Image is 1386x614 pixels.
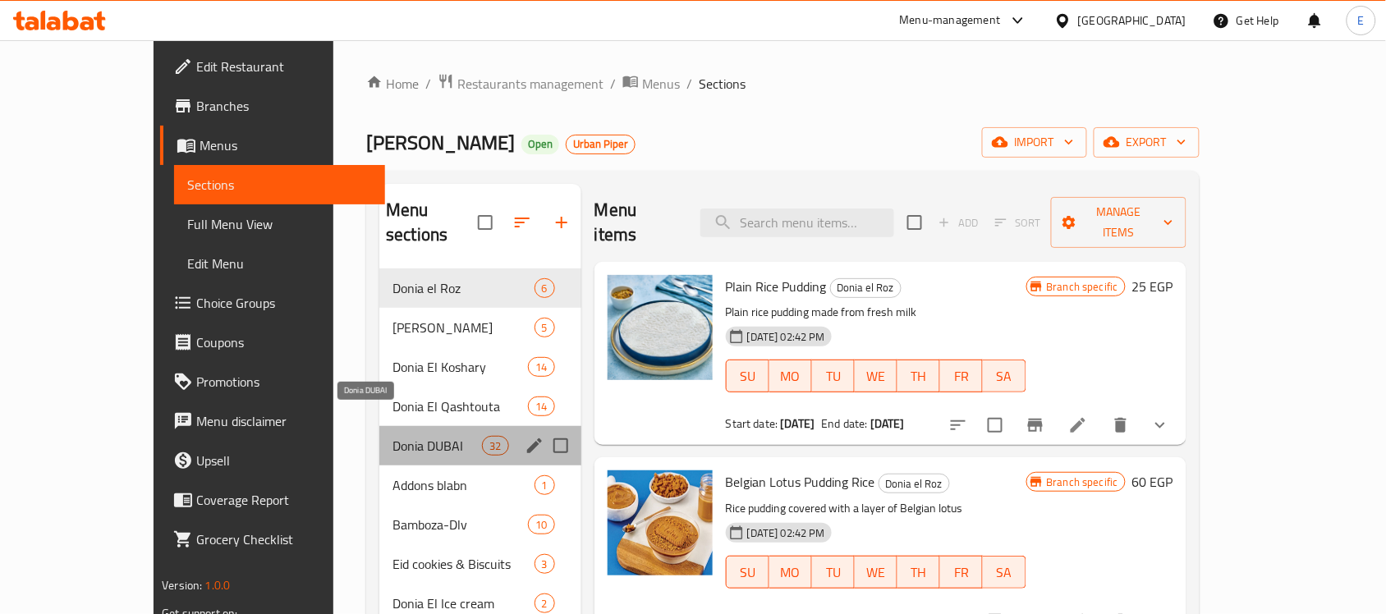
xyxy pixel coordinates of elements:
[392,436,482,456] span: Donia DUBAI
[366,74,419,94] a: Home
[535,478,554,493] span: 1
[741,525,832,541] span: [DATE] 02:42 PM
[160,480,385,520] a: Coverage Report
[528,357,554,377] div: items
[528,515,554,534] div: items
[989,561,1019,584] span: SA
[392,278,535,298] span: Donia el Roz
[392,357,528,377] span: Donia El Koshary
[939,406,978,445] button: sort-choices
[812,360,855,392] button: TU
[726,556,769,589] button: SU
[187,254,372,273] span: Edit Menu
[995,132,1074,153] span: import
[196,57,372,76] span: Edit Restaurant
[947,561,976,584] span: FR
[781,413,815,434] b: [DATE]
[392,554,535,574] span: Eid cookies & Biscuits
[831,278,901,297] span: Donia el Roz
[160,126,385,165] a: Menus
[379,426,581,465] div: Donia DUBAI32edit
[733,364,763,388] span: SU
[482,436,508,456] div: items
[1068,415,1088,435] a: Edit menu item
[769,360,812,392] button: MO
[904,561,934,584] span: TH
[174,165,385,204] a: Sections
[196,96,372,116] span: Branches
[622,73,680,94] a: Menus
[904,364,934,388] span: TH
[983,360,1026,392] button: SA
[522,433,547,458] button: edit
[535,475,555,495] div: items
[392,515,528,534] div: Bamboza-Dlv
[392,593,535,613] span: Donia El Ice cream
[900,11,1001,30] div: Menu-management
[196,529,372,549] span: Grocery Checklist
[984,210,1051,236] span: Select section first
[947,364,976,388] span: FR
[978,408,1012,442] span: Select to update
[1358,11,1365,30] span: E
[983,556,1026,589] button: SA
[1078,11,1186,30] div: [GEOGRAPHIC_DATA]
[392,318,535,337] div: Donia Om Ali
[392,475,535,495] span: Addons blabn
[1132,275,1173,298] h6: 25 EGP
[160,86,385,126] a: Branches
[535,593,555,613] div: items
[897,205,932,240] span: Select section
[196,490,372,510] span: Coverage Report
[535,320,554,336] span: 5
[521,137,559,151] span: Open
[897,360,940,392] button: TH
[503,203,542,242] span: Sort sections
[196,293,372,313] span: Choice Groups
[196,332,372,352] span: Coupons
[855,556,897,589] button: WE
[1040,279,1125,295] span: Branch specific
[812,556,855,589] button: TU
[1094,127,1200,158] button: export
[162,575,202,596] span: Version:
[989,364,1019,388] span: SA
[160,520,385,559] a: Grocery Checklist
[392,396,528,416] div: Donia El Qashtouta
[769,556,812,589] button: MO
[366,73,1200,94] nav: breadcrumb
[879,474,950,493] div: Donia el Roz
[726,470,875,494] span: Belgian Lotus Pudding Rice
[535,596,554,612] span: 2
[521,135,559,154] div: Open
[379,544,581,584] div: Eid cookies & Biscuits3
[686,74,692,94] li: /
[726,360,769,392] button: SU
[1051,197,1186,248] button: Manage items
[879,474,949,493] span: Donia el Roz
[386,198,478,247] h2: Menu sections
[1040,474,1125,490] span: Branch specific
[741,329,832,345] span: [DATE] 02:42 PM
[196,451,372,470] span: Upsell
[1150,415,1170,435] svg: Show Choices
[457,74,604,94] span: Restaurants management
[982,127,1087,158] button: import
[529,517,553,533] span: 10
[438,73,604,94] a: Restaurants management
[379,387,581,426] div: Donia El Qashtouta14
[174,244,385,283] a: Edit Menu
[535,278,555,298] div: items
[830,278,902,298] div: Donia el Roz
[733,561,763,584] span: SU
[160,323,385,362] a: Coupons
[196,372,372,392] span: Promotions
[855,360,897,392] button: WE
[392,318,535,337] span: [PERSON_NAME]
[700,208,894,237] input: search
[594,198,681,247] h2: Menu items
